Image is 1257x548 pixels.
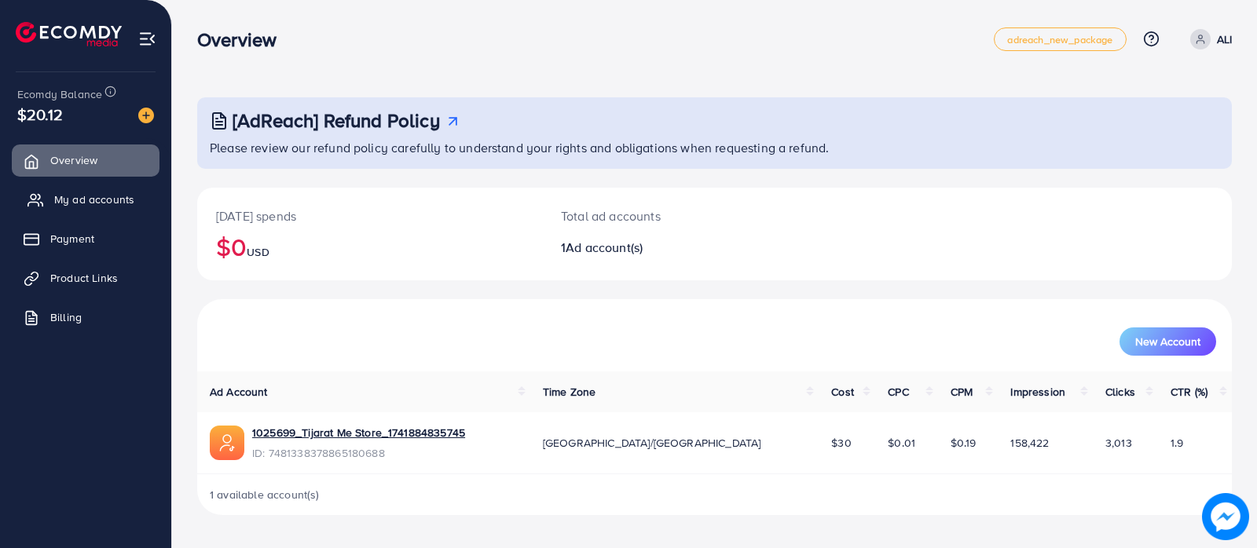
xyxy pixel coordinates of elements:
[561,240,782,255] h2: 1
[831,384,854,400] span: Cost
[252,445,465,461] span: ID: 7481338378865180688
[12,184,159,215] a: My ad accounts
[561,206,782,225] p: Total ad accounts
[831,435,851,451] span: $30
[1007,35,1112,45] span: adreach_new_package
[888,384,908,400] span: CPC
[566,239,643,256] span: Ad account(s)
[1105,435,1132,451] span: 3,013
[216,232,523,261] h2: $0
[50,231,94,247] span: Payment
[1202,493,1249,540] img: image
[12,262,159,294] a: Product Links
[17,86,102,102] span: Ecomdy Balance
[1010,435,1049,451] span: 158,422
[543,435,761,451] span: [GEOGRAPHIC_DATA]/[GEOGRAPHIC_DATA]
[50,152,97,168] span: Overview
[54,192,134,207] span: My ad accounts
[252,425,465,440] a: 1025699_Tijarat Me Store_1741884835745
[1135,336,1200,347] span: New Account
[17,103,63,126] span: $20.12
[247,244,269,260] span: USD
[138,108,154,123] img: image
[210,426,244,460] img: ic-ads-acc.e4c84228.svg
[1171,384,1208,400] span: CTR (%)
[12,301,159,333] a: Billing
[1105,384,1135,400] span: Clicks
[210,384,268,400] span: Ad Account
[216,206,523,225] p: [DATE] spends
[1171,435,1183,451] span: 1.9
[210,138,1222,157] p: Please review our refund policy carefully to understand your rights and obligations when requesti...
[12,144,159,176] a: Overview
[888,435,915,451] span: $0.01
[50,309,82,325] span: Billing
[994,27,1126,51] a: adreach_new_package
[210,487,320,502] span: 1 available account(s)
[233,109,440,132] h3: [AdReach] Refund Policy
[1184,29,1232,49] a: ALI
[138,30,156,48] img: menu
[543,384,596,400] span: Time Zone
[1010,384,1065,400] span: Impression
[951,384,973,400] span: CPM
[16,22,122,46] img: logo
[951,435,977,451] span: $0.19
[12,223,159,254] a: Payment
[197,28,289,51] h3: Overview
[1217,30,1232,49] p: ALI
[50,270,118,286] span: Product Links
[1120,327,1216,356] button: New Account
